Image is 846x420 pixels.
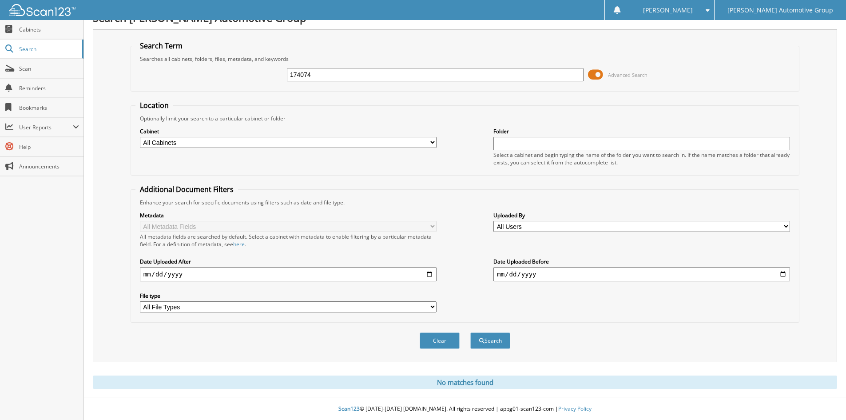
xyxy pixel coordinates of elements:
[93,376,837,389] div: No matches found
[135,55,794,63] div: Searches all cabinets, folders, files, metadata, and keywords
[19,26,79,33] span: Cabinets
[135,199,794,206] div: Enhance your search for specific documents using filters such as date and file type.
[338,405,360,412] span: Scan123
[608,72,647,78] span: Advanced Search
[140,258,437,265] label: Date Uploaded After
[727,8,833,13] span: [PERSON_NAME] Automotive Group
[19,143,79,151] span: Help
[493,267,790,281] input: end
[140,233,437,248] div: All metadata fields are searched by default. Select a cabinet with metadata to enable filtering b...
[9,4,75,16] img: scan123-logo-white.svg
[493,212,790,219] label: Uploaded By
[558,405,592,412] a: Privacy Policy
[233,240,245,248] a: here
[19,104,79,112] span: Bookmarks
[19,84,79,92] span: Reminders
[140,128,437,135] label: Cabinet
[420,332,460,349] button: Clear
[135,41,187,51] legend: Search Term
[19,124,73,131] span: User Reports
[19,45,78,53] span: Search
[19,65,79,72] span: Scan
[135,115,794,122] div: Optionally limit your search to a particular cabinet or folder
[802,377,846,420] iframe: Chat Widget
[19,163,79,170] span: Announcements
[643,8,693,13] span: [PERSON_NAME]
[470,332,510,349] button: Search
[84,398,846,420] div: © [DATE]-[DATE] [DOMAIN_NAME]. All rights reserved | appg01-scan123-com |
[135,184,238,194] legend: Additional Document Filters
[493,258,790,265] label: Date Uploaded Before
[493,128,790,135] label: Folder
[135,100,173,110] legend: Location
[493,151,790,166] div: Select a cabinet and begin typing the name of the folder you want to search in. If the name match...
[140,292,437,300] label: File type
[140,267,437,281] input: start
[140,212,437,219] label: Metadata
